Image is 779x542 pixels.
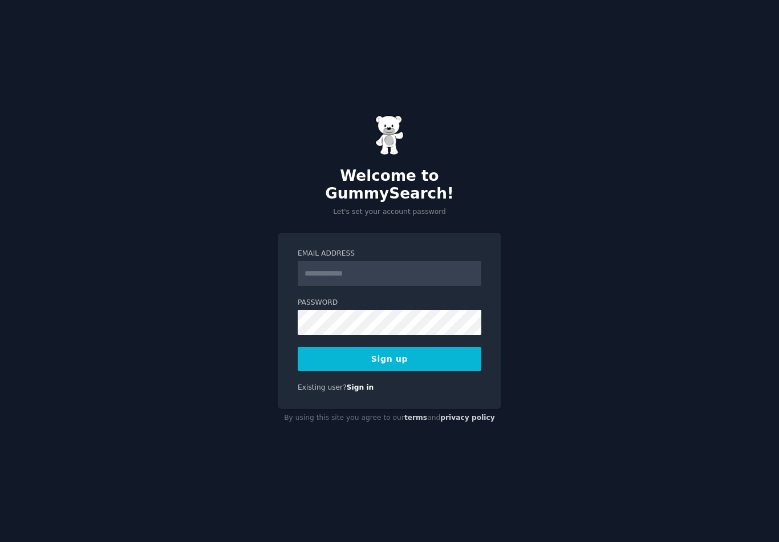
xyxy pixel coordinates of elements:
a: terms [404,414,427,422]
p: Let's set your account password [278,207,501,217]
button: Sign up [298,347,481,371]
label: Password [298,298,481,308]
div: By using this site you agree to our and [278,409,501,427]
a: Sign in [347,383,374,391]
a: privacy policy [440,414,495,422]
h2: Welcome to GummySearch! [278,167,501,203]
img: Gummy Bear [375,115,404,155]
span: Existing user? [298,383,347,391]
label: Email Address [298,249,481,259]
